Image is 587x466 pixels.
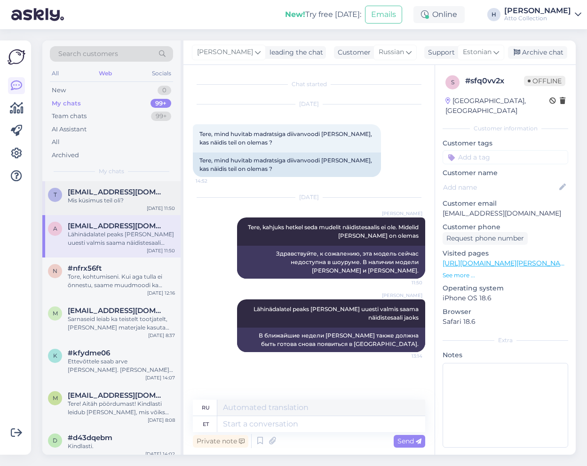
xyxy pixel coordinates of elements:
span: merli.palmik.001@gmail.com [68,391,166,400]
div: Tere! Aitäh pöördumast! Kindlasti leidub [PERSON_NAME], mis võiks sobida. Täpselt veidi keeruline... [68,400,175,417]
span: 14:52 [196,177,231,185]
span: d [53,437,57,444]
div: Extra [443,336,568,345]
p: Customer tags [443,138,568,148]
p: Browser [443,307,568,317]
span: 11:50 [387,279,422,286]
p: Visited pages [443,249,568,258]
p: Customer email [443,199,568,209]
div: Team chats [52,112,87,121]
p: Operating system [443,283,568,293]
span: t [54,191,57,198]
div: Online [413,6,465,23]
span: #d43dqebm [68,434,112,442]
div: Archived [52,151,79,160]
div: leading the chat [266,48,323,57]
span: s [451,79,454,86]
span: Russian [379,47,404,57]
span: Lähinädalatel peaks [PERSON_NAME] uuesti valmis saama näidistesaali jaoks [254,305,420,321]
span: Tere, mind huvitab madratsiga diivanvoodi [PERSON_NAME], kas näidis teil on olemas ? [199,130,373,146]
span: anastassia.vurts@outlook.com [68,222,166,230]
span: [PERSON_NAME] [382,292,422,299]
p: Notes [443,350,568,360]
div: Tore, kohtumiseni. Kui aga tulla ei õnnestu, saame muudmoodi ka ilmselt aidata aga kõige lihtsam ... [68,273,175,289]
div: Web [97,67,114,80]
div: Ettevõttele saab arve [PERSON_NAME]. [PERSON_NAME] hind sõltub ikkagi konkreetsest diivanist. Suu... [68,357,175,374]
a: [PERSON_NAME]Atto Collection [504,7,581,22]
div: Support [424,48,455,57]
div: [DATE] [193,193,425,201]
div: [DATE] 14:02 [145,450,175,458]
span: 13:14 [387,353,422,360]
span: terje.simonov@gmail.com [68,188,166,196]
input: Add name [443,182,557,193]
div: All [50,67,61,80]
div: Customer information [443,124,568,133]
button: Emails [365,6,402,24]
span: [PERSON_NAME] [382,210,422,217]
span: k [53,352,57,359]
div: AI Assistant [52,125,87,134]
p: [EMAIL_ADDRESS][DOMAIN_NAME] [443,209,568,218]
b: New! [285,10,305,19]
div: Customer [334,48,371,57]
div: В ближайшие недели [PERSON_NAME] также должна быть готова снова появиться в [GEOGRAPHIC_DATA]. [237,328,425,352]
span: Tere, kahjuks hetkel seda mudelit näidistesaalis ei ole. Midelid [PERSON_NAME] on olemas [248,224,420,239]
div: [DATE] [193,100,425,108]
div: [DATE] 8:08 [148,417,175,424]
span: Send [397,437,421,445]
div: Request phone number [443,232,528,245]
span: a [53,225,57,232]
span: Estonian [463,47,492,57]
span: #kfydme06 [68,349,110,357]
a: [URL][DOMAIN_NAME][PERSON_NAME] [443,259,572,267]
span: Search customers [58,49,118,59]
div: Archive chat [508,46,567,59]
div: ru [202,400,210,416]
div: My chats [52,99,81,108]
span: m [53,394,58,402]
span: [PERSON_NAME] [197,47,253,57]
div: Try free [DATE]: [285,9,361,20]
div: Здравствуйте, к сожалению, эта модель сейчас недоступна в шоуруме. В наличии модели [PERSON_NAME]... [237,246,425,279]
span: #nfrx56ft [68,264,102,273]
div: 99+ [151,99,171,108]
div: Private note [193,435,248,448]
p: See more ... [443,271,568,280]
input: Add a tag [443,150,568,164]
span: My chats [99,167,124,176]
div: [PERSON_NAME] [504,7,571,15]
div: Lähinädalatel peaks [PERSON_NAME] uuesti valmis saama näidistesaali jaoks [68,230,175,247]
div: Chat started [193,80,425,88]
span: Offline [524,76,565,86]
div: Kindlasti. [68,442,175,450]
div: 0 [158,86,171,95]
div: Atto Collection [504,15,571,22]
span: m [53,310,58,317]
div: Socials [150,67,173,80]
p: Customer phone [443,222,568,232]
div: [DATE] 11:50 [147,247,175,254]
div: Tere, mind huvitab madratsiga diivanvoodi [PERSON_NAME], kas näidis teil on olemas ? [193,153,381,177]
div: et [203,416,209,432]
p: Customer name [443,168,568,178]
div: Mis küsimus teil oli? [68,196,175,205]
img: Askly Logo [8,48,25,66]
div: All [52,137,60,147]
div: [DATE] 8:37 [148,332,175,339]
div: New [52,86,66,95]
div: H [487,8,500,21]
div: # sfq0vv2x [465,75,524,87]
p: iPhone OS 18.6 [443,293,568,303]
p: Safari 18.6 [443,317,568,327]
div: [GEOGRAPHIC_DATA], [GEOGRAPHIC_DATA] [445,96,549,116]
div: 99+ [151,112,171,121]
div: [DATE] 14:07 [145,374,175,381]
span: n [53,267,57,274]
span: marianneloim999@gmail.com [68,306,166,315]
div: [DATE] 12:16 [147,289,175,297]
div: [DATE] 11:50 [147,205,175,212]
div: Sarnaseid leiab ka teistelt tootjatelt, [PERSON_NAME] materjale kasutame aga Aqua Clean on patent... [68,315,175,332]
